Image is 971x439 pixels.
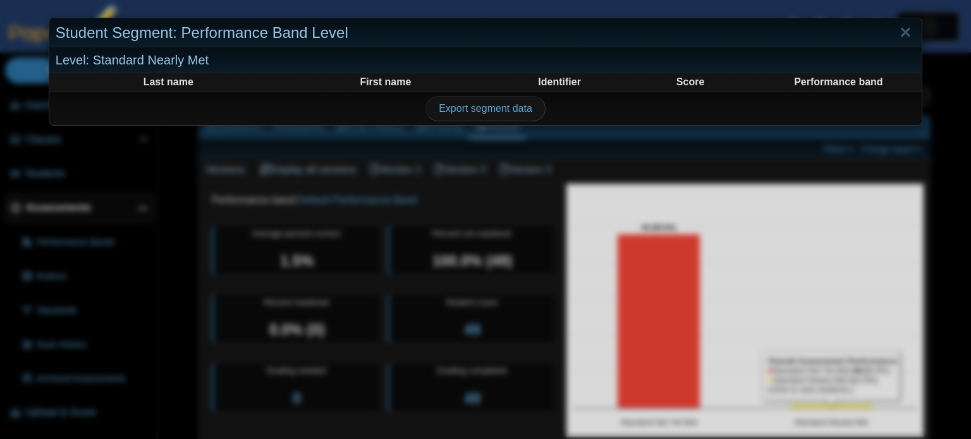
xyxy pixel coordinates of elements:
[60,75,276,90] th: Last name
[896,22,915,44] a: Close
[49,47,922,73] div: Level: Standard Nearly Met
[49,18,922,48] div: Student Segment: Performance Band Level
[495,75,625,90] th: Identifier
[757,75,921,90] th: Performance band
[278,75,494,90] th: First name
[626,75,755,90] th: Score
[425,96,546,121] a: Export segment data
[439,103,532,114] span: Export segment data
